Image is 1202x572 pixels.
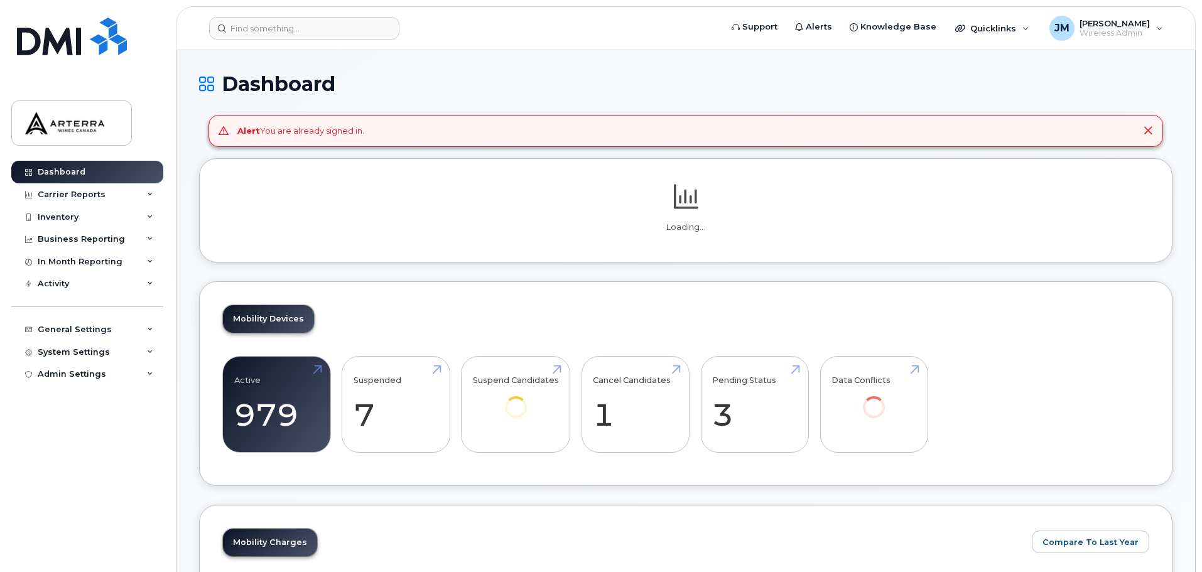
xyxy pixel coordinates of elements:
strong: Alert [237,126,260,136]
a: Cancel Candidates 1 [593,363,678,446]
a: Active 979 [234,363,319,446]
a: Data Conflicts [831,363,916,435]
a: Suspended 7 [354,363,438,446]
a: Pending Status 3 [712,363,797,446]
a: Suspend Candidates [473,363,559,435]
p: Loading... [222,222,1149,233]
div: You are already signed in. [237,125,364,137]
span: Compare To Last Year [1042,536,1139,548]
button: Compare To Last Year [1032,531,1149,553]
h1: Dashboard [199,73,1172,95]
a: Mobility Devices [223,305,314,333]
a: Mobility Charges [223,529,317,556]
